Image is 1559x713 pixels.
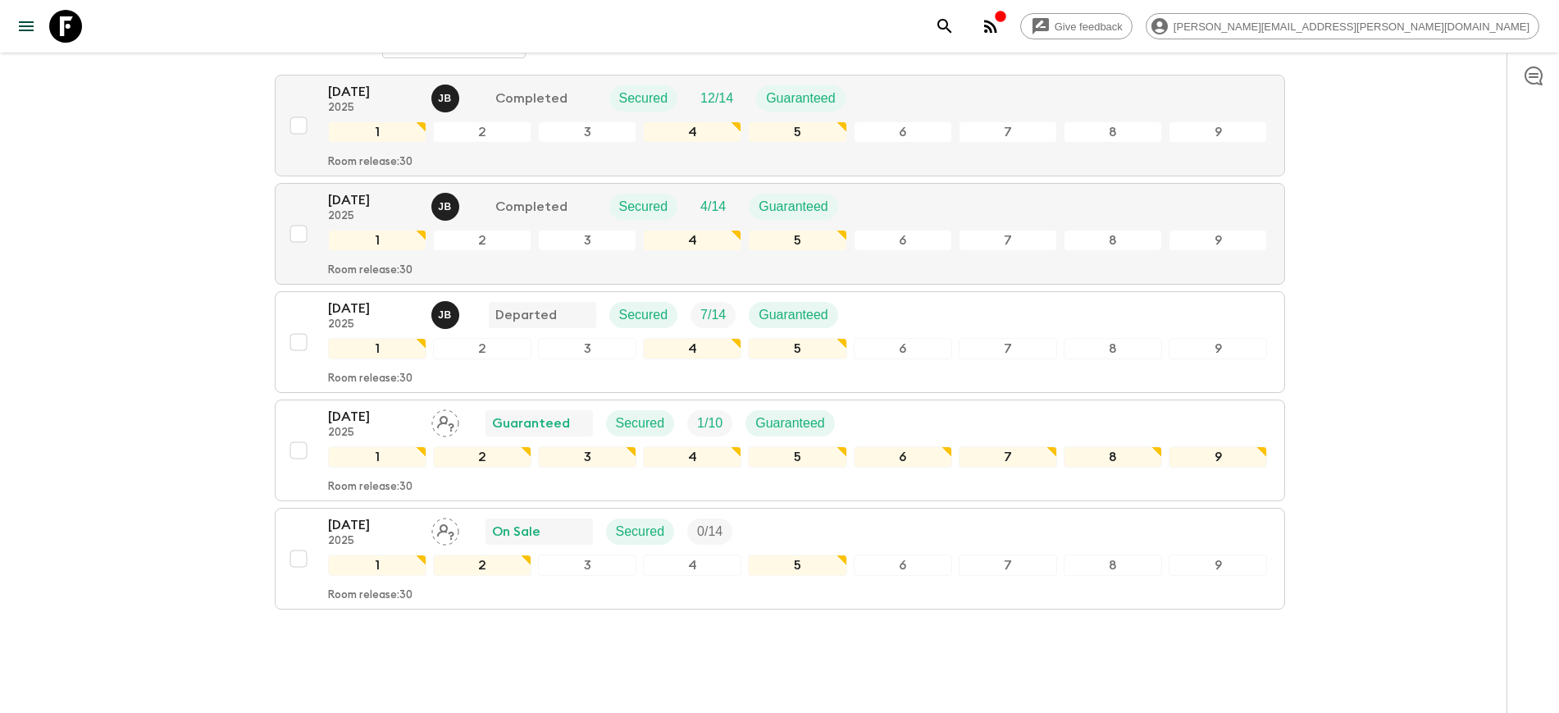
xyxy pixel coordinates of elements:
p: 2025 [328,427,418,440]
p: Guaranteed [759,197,828,217]
div: 6 [854,121,952,143]
p: 7 / 14 [700,305,726,325]
span: Assign pack leader [431,523,459,536]
div: 5 [748,338,846,359]
p: Completed [495,197,568,217]
div: 5 [748,446,846,468]
button: menu [10,10,43,43]
p: 12 / 14 [700,89,733,108]
button: [DATE]2025Joe BerniniCompletedSecuredTrip FillGuaranteed123456789Room release:30 [275,183,1285,285]
p: [DATE] [328,299,418,318]
span: [PERSON_NAME][EMAIL_ADDRESS][PERSON_NAME][DOMAIN_NAME] [1165,21,1538,33]
div: 9 [1169,555,1267,576]
div: 1 [328,338,426,359]
button: [DATE]2025Assign pack leaderOn SaleSecuredTrip Fill123456789Room release:30 [275,508,1285,610]
div: 5 [748,555,846,576]
div: 1 [328,230,426,251]
div: 6 [854,446,952,468]
p: [DATE] [328,82,418,102]
div: 8 [1064,338,1162,359]
div: 1 [328,555,426,576]
div: 4 [643,555,741,576]
div: 1 [328,121,426,143]
p: 2025 [328,210,418,223]
div: 2 [433,121,531,143]
span: Joe Bernini [431,198,463,211]
p: 2025 [328,102,418,115]
p: 0 / 14 [697,522,723,542]
span: Give feedback [1046,21,1132,33]
div: 5 [748,230,846,251]
div: 9 [1169,446,1267,468]
p: Guaranteed [492,414,570,433]
div: 4 [643,446,741,468]
p: On Sale [492,522,540,542]
p: [DATE] [328,407,418,427]
p: Secured [619,305,668,325]
div: 8 [1064,230,1162,251]
p: Room release: 30 [328,589,413,602]
p: Guaranteed [755,414,825,433]
div: 9 [1169,338,1267,359]
p: 2025 [328,318,418,331]
p: Room release: 30 [328,481,413,494]
div: Secured [606,519,675,545]
div: 9 [1169,230,1267,251]
p: Completed [495,89,568,108]
div: 8 [1064,446,1162,468]
button: [DATE]2025Joe BerniniDepartedSecuredTrip FillGuaranteed123456789Room release:30 [275,291,1285,393]
p: Room release: 30 [328,372,413,386]
div: Secured [606,410,675,436]
div: Secured [609,85,678,112]
div: 4 [643,338,741,359]
p: Guaranteed [759,305,828,325]
div: 9 [1169,121,1267,143]
span: Joe Bernini [431,306,463,319]
div: 7 [959,338,1057,359]
div: 7 [959,555,1057,576]
div: 3 [538,446,636,468]
div: Trip Fill [691,302,736,328]
div: 5 [748,121,846,143]
p: 2025 [328,535,418,548]
p: Room release: 30 [328,264,413,277]
p: [DATE] [328,515,418,535]
p: 1 / 10 [697,414,723,433]
div: 2 [433,230,531,251]
button: search adventures [928,10,961,43]
div: 4 [643,230,741,251]
span: Joe Bernini [431,89,463,103]
div: Trip Fill [687,519,732,545]
div: 1 [328,446,426,468]
p: Secured [619,197,668,217]
div: 8 [1064,555,1162,576]
div: 3 [538,555,636,576]
span: Assign pack leader [431,414,459,427]
div: 3 [538,338,636,359]
div: 4 [643,121,741,143]
div: 6 [854,230,952,251]
a: Give feedback [1020,13,1133,39]
div: Trip Fill [691,194,736,220]
div: 7 [959,446,1057,468]
p: 4 / 14 [700,197,726,217]
p: Secured [619,89,668,108]
p: Departed [495,305,557,325]
div: 3 [538,230,636,251]
div: Trip Fill [687,410,732,436]
div: 2 [433,446,531,468]
div: 3 [538,121,636,143]
p: Room release: 30 [328,156,413,169]
p: Secured [616,522,665,542]
div: 6 [854,338,952,359]
div: 7 [959,121,1057,143]
div: 2 [433,555,531,576]
div: 7 [959,230,1057,251]
div: [PERSON_NAME][EMAIL_ADDRESS][PERSON_NAME][DOMAIN_NAME] [1146,13,1539,39]
p: Guaranteed [766,89,836,108]
div: Secured [609,302,678,328]
div: 6 [854,555,952,576]
div: 8 [1064,121,1162,143]
p: [DATE] [328,190,418,210]
button: [DATE]2025Joe BerniniCompletedSecuredTrip FillGuaranteed123456789Room release:30 [275,75,1285,176]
